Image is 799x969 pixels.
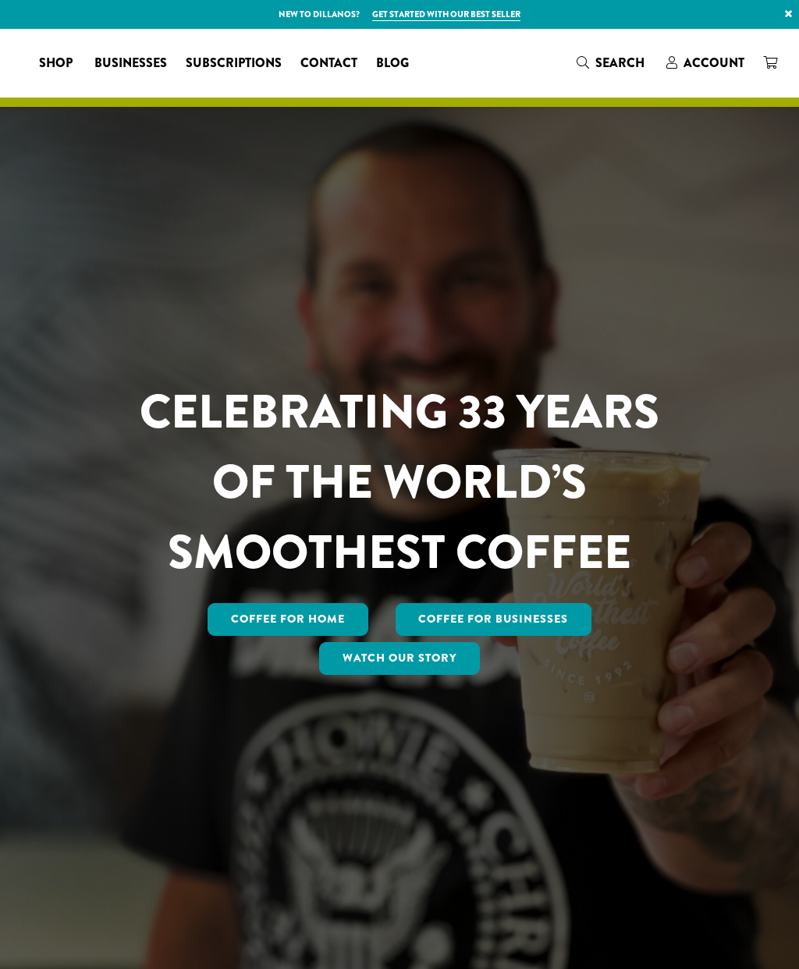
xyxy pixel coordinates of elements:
a: Search [567,50,657,76]
span: Shop [39,54,73,73]
span: Blog [376,54,409,73]
span: Businesses [94,54,167,73]
a: Watch Our Story [319,642,480,675]
a: Coffee for Home [208,603,368,636]
span: Subscriptions [186,54,282,73]
span: Contact [300,54,357,73]
span: Search [595,54,645,72]
h1: CELEBRATING 33 YEARS OF THE WORLD’S SMOOTHEST COFFEE [108,377,691,587]
span: Account [684,54,744,72]
a: Coffee For Businesses [396,603,592,636]
a: Get started with our best seller [372,8,520,21]
a: Shop [30,51,85,76]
